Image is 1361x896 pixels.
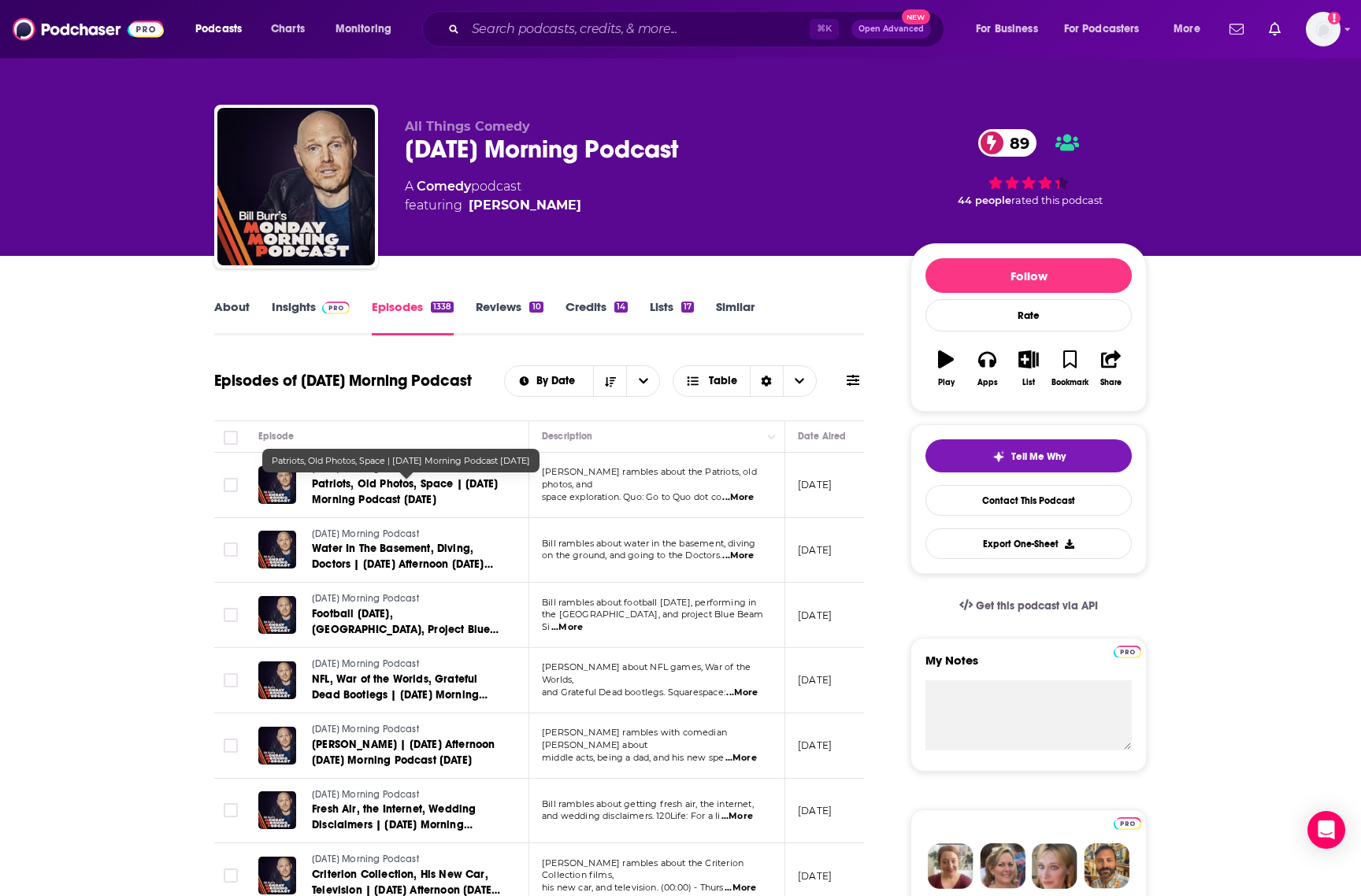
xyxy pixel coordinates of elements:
a: 89 [978,129,1037,157]
span: Get this podcast via API [976,599,1098,613]
span: Patriots, Old Photos, Space | [DATE] Morning Podcast [DATE] [272,455,530,466]
span: [PERSON_NAME] rambles about the Criterion Collection films, [542,857,744,881]
a: NFL, War of the Worlds, Grateful Dead Bootlegs | [DATE] Morning Podcast [DATE] [312,672,501,703]
span: Toggle select row [224,673,238,687]
div: Episode [258,427,294,446]
a: Water In The Basement, Diving, Doctors | [DATE] Afternoon [DATE] Morning Podcast [DATE] [312,541,501,572]
img: tell me why sparkle [992,450,1005,463]
a: [DATE] Morning Podcast [312,528,501,542]
span: [PERSON_NAME] | [DATE] Afternoon [DATE] Morning Podcast [DATE] [312,738,495,767]
a: Bill Burr [469,196,581,215]
span: For Podcasters [1064,18,1140,40]
a: [PERSON_NAME] | [DATE] Afternoon [DATE] Morning Podcast [DATE] [312,737,501,768]
span: Bill rambles about football [DATE], performing in [542,597,756,608]
div: Share [1100,378,1122,387]
img: Podchaser Pro [1114,817,1141,830]
span: [PERSON_NAME] rambles with comedian [PERSON_NAME] about [542,727,727,750]
span: [DATE] Morning Podcast [312,789,419,800]
h2: Choose List sort [504,365,661,397]
div: 17 [681,302,694,313]
span: on the ground, and going to the Doctors. [542,550,721,561]
span: [DATE] Morning Podcast [312,724,419,735]
a: Pro website [1114,643,1141,658]
button: tell me why sparkleTell Me Why [925,439,1132,472]
div: 1338 [431,302,454,313]
a: Fresh Air, the Internet, Wedding Disclaimers | [DATE] Morning Podcast [DATE] [312,802,501,833]
div: A podcast [405,177,581,215]
img: Jon Profile [1084,843,1129,889]
p: [DATE] [798,673,832,687]
p: [DATE] [798,869,832,883]
a: [DATE] Morning Podcast [312,788,501,802]
div: Search podcasts, credits, & more... [437,11,959,47]
span: Fresh Air, the Internet, Wedding Disclaimers | [DATE] Morning Podcast [DATE] [312,802,476,847]
button: Follow [925,258,1132,293]
span: Toggle select row [224,739,238,753]
div: Bookmark [1051,378,1088,387]
h1: Episodes of [DATE] Morning Podcast [214,371,472,391]
div: Open Intercom Messenger [1307,811,1345,849]
img: Sydney Profile [928,843,973,889]
img: User Profile [1306,12,1341,46]
button: Sort Direction [593,366,626,396]
span: 44 people [958,194,1011,206]
a: [DATE] Morning Podcast [312,592,501,606]
span: Open Advanced [859,25,924,33]
a: Pro website [1114,815,1141,830]
span: Toggle select row [224,803,238,817]
span: the [GEOGRAPHIC_DATA], and project Blue Beam Si [542,609,764,632]
span: ...More [722,550,754,562]
span: [PERSON_NAME] rambles about the Patriots, old photos, and [542,466,757,490]
button: Choose View [673,365,817,397]
a: Comedy [417,179,471,194]
span: All Things Comedy [405,119,530,134]
a: Charts [261,17,314,42]
p: [DATE] [798,478,832,491]
div: Date Aired [798,427,846,446]
div: List [1022,378,1035,387]
span: Toggle select row [224,868,238,883]
svg: Add a profile image [1328,12,1341,24]
a: Lists17 [650,299,694,335]
span: Toggle select row [224,478,238,492]
button: Open AdvancedNew [851,20,931,39]
a: Similar [716,299,755,335]
a: Reviews10 [476,299,543,335]
img: Podchaser Pro [322,302,350,314]
span: Logged in as sashagoldin [1306,12,1341,46]
button: List [1008,340,1049,397]
img: Podchaser - Follow, Share and Rate Podcasts [13,14,164,44]
span: [PERSON_NAME] about NFL games, War of the Worlds, [542,661,751,685]
img: Monday Morning Podcast [217,108,375,265]
div: 10 [529,302,543,313]
span: NFL, War of the Worlds, Grateful Dead Bootlegs | [DATE] Morning Podcast [DATE] [312,672,488,717]
div: Play [938,378,955,387]
span: ...More [725,752,757,765]
p: [DATE] [798,543,832,557]
p: [DATE] [798,804,832,817]
img: Barbara Profile [980,843,1025,889]
span: Water In The Basement, Diving, Doctors | [DATE] Afternoon [DATE] Morning Podcast [DATE] [312,542,493,587]
span: [DATE] Morning Podcast [312,528,419,539]
span: New [902,9,930,24]
span: and wedding disclaimers. 120Life: For a li [542,810,720,821]
button: Play [925,340,966,397]
a: Patriots, Old Photos, Space | [DATE] Morning Podcast [DATE] [312,476,501,508]
span: 89 [994,129,1037,157]
div: Description [542,427,592,446]
span: featuring [405,196,581,215]
div: Sort Direction [750,366,783,396]
button: Export One-Sheet [925,528,1132,559]
a: Credits14 [566,299,628,335]
span: space exploration. Quo: Go to Quo dot co [542,491,721,502]
span: his new car, and television. (00:00) - Thurs [542,882,724,893]
button: Share [1091,340,1132,397]
input: Search podcasts, credits, & more... [465,17,810,42]
button: open menu [505,376,594,387]
button: open menu [1163,17,1220,42]
label: My Notes [925,653,1132,680]
a: InsightsPodchaser Pro [272,299,350,335]
p: [DATE] [798,609,832,622]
